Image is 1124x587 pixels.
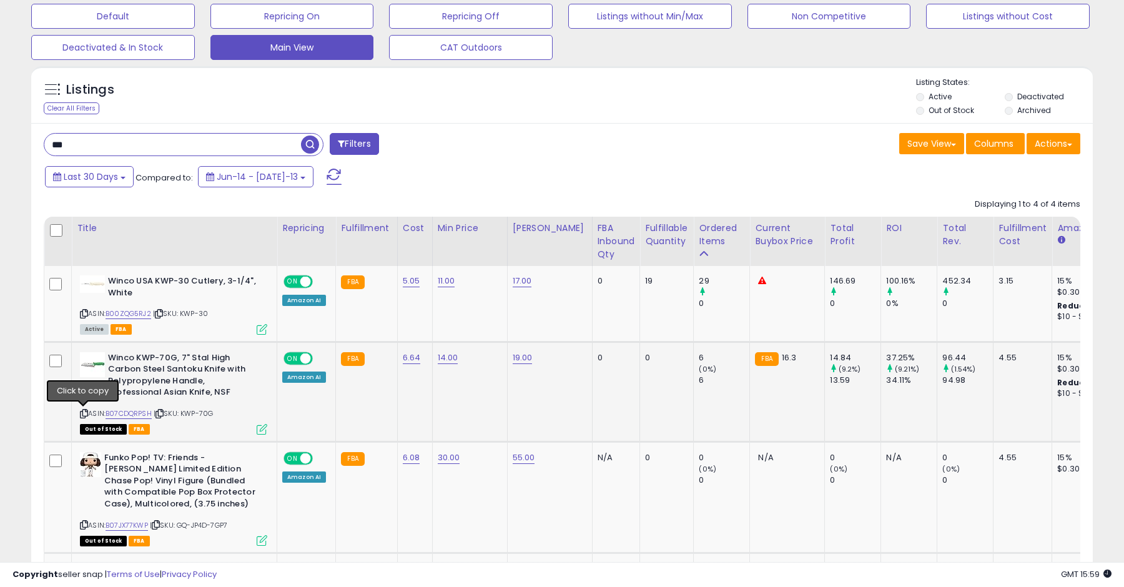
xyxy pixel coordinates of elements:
[1027,133,1080,154] button: Actions
[513,275,532,287] a: 17.00
[341,452,364,466] small: FBA
[108,352,260,402] b: Winco KWP-70G, 7" Stal High Carbon Steel Santoku Knife with Polypropylene Handle, Professional As...
[282,222,330,235] div: Repricing
[645,222,688,248] div: Fulfillable Quantity
[64,170,118,183] span: Last 30 Days
[568,4,732,29] button: Listings without Min/Max
[107,568,160,580] a: Terms of Use
[80,352,105,377] img: 21WuLWQ9v5L._SL40_.jpg
[282,295,326,306] div: Amazon AI
[403,352,421,364] a: 6.64
[1017,105,1051,116] label: Archived
[311,353,331,363] span: OFF
[782,352,797,363] span: 16.3
[951,364,976,374] small: (1.54%)
[975,199,1080,210] div: Displaying 1 to 4 of 4 items
[12,568,58,580] strong: Copyright
[966,133,1025,154] button: Columns
[80,452,267,545] div: ASIN:
[929,105,974,116] label: Out of Stock
[285,453,300,463] span: ON
[699,275,749,287] div: 29
[942,475,993,486] div: 0
[80,275,105,293] img: 21QKZ5vFIeL._SL40_.jpg
[285,353,300,363] span: ON
[830,222,875,248] div: Total Profit
[830,352,880,363] div: 14.84
[916,77,1092,89] p: Listing States:
[403,275,420,287] a: 5.05
[886,452,927,463] div: N/A
[31,35,195,60] button: Deactivated & In Stock
[886,275,937,287] div: 100.16%
[108,275,260,302] b: Winco USA KWP-30 Cutlery, 3-1/4", White
[80,275,267,333] div: ASIN:
[899,133,964,154] button: Save View
[895,364,920,374] small: (9.21%)
[699,364,716,374] small: (0%)
[129,536,150,546] span: FBA
[830,452,880,463] div: 0
[80,352,267,433] div: ASIN:
[341,275,364,289] small: FBA
[942,222,988,248] div: Total Rev.
[830,298,880,309] div: 0
[77,222,272,235] div: Title
[998,275,1042,287] div: 3.15
[645,452,684,463] div: 0
[699,475,749,486] div: 0
[153,308,208,318] span: | SKU: KWP-30
[129,424,150,435] span: FBA
[974,137,1013,150] span: Columns
[942,452,993,463] div: 0
[998,222,1047,248] div: Fulfillment Cost
[438,451,460,464] a: 30.00
[1057,235,1065,246] small: Amazon Fees.
[645,352,684,363] div: 0
[282,471,326,483] div: Amazon AI
[886,375,937,386] div: 34.11%
[699,298,749,309] div: 0
[942,352,993,363] div: 96.44
[699,352,749,363] div: 6
[217,170,298,183] span: Jun-14 - [DATE]-13
[929,91,952,102] label: Active
[1017,91,1064,102] label: Deactivated
[341,222,392,235] div: Fulfillment
[198,166,313,187] button: Jun-14 - [DATE]-13
[403,222,427,235] div: Cost
[942,298,993,309] div: 0
[66,81,114,99] h5: Listings
[839,364,861,374] small: (9.2%)
[285,277,300,287] span: ON
[598,352,631,363] div: 0
[106,308,151,319] a: B00ZQG5RJ2
[747,4,911,29] button: Non Competitive
[598,222,635,261] div: FBA inbound Qty
[31,4,195,29] button: Default
[699,222,744,248] div: Ordered Items
[758,451,773,463] span: N/A
[330,133,378,155] button: Filters
[926,4,1090,29] button: Listings without Cost
[80,452,101,477] img: 41ZE0NfoRNL._SL40_.jpg
[1061,568,1112,580] span: 2025-08-13 15:59 GMT
[998,452,1042,463] div: 4.55
[106,520,148,531] a: B07JX77KWP
[830,464,847,474] small: (0%)
[136,172,193,184] span: Compared to:
[755,222,819,248] div: Current Buybox Price
[438,222,502,235] div: Min Price
[830,275,880,287] div: 146.69
[598,452,631,463] div: N/A
[44,102,99,114] div: Clear All Filters
[311,277,331,287] span: OFF
[886,352,937,363] div: 37.25%
[942,464,960,474] small: (0%)
[998,352,1042,363] div: 4.55
[699,464,716,474] small: (0%)
[154,408,213,418] span: | SKU: KWP-70G
[438,275,455,287] a: 11.00
[80,424,127,435] span: All listings that are currently out of stock and unavailable for purchase on Amazon
[755,352,778,366] small: FBA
